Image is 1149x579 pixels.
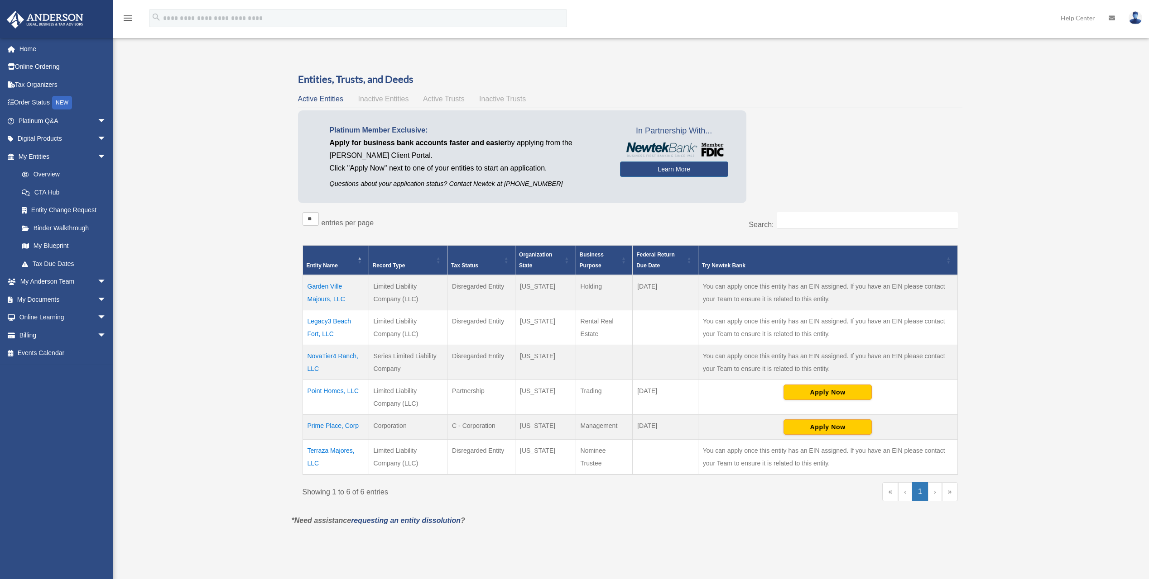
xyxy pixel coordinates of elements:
[447,345,515,380] td: Disregarded Entity
[97,147,115,166] span: arrow_drop_down
[423,95,465,103] span: Active Trusts
[576,246,633,275] th: Business Purpose: Activate to sort
[369,415,447,440] td: Corporation
[447,310,515,345] td: Disregarded Entity
[698,345,957,380] td: You can apply once this entity has an EIN assigned. If you have an EIN please contact your Team t...
[515,246,576,275] th: Organization State: Activate to sort
[97,112,115,130] span: arrow_drop_down
[515,415,576,440] td: [US_STATE]
[515,345,576,380] td: [US_STATE]
[620,161,728,177] a: Learn More
[576,310,633,345] td: Rental Real Estate
[633,415,698,440] td: [DATE]
[303,246,369,275] th: Entity Name: Activate to invert sorting
[122,13,133,24] i: menu
[576,275,633,310] td: Holding
[13,166,111,184] a: Overview
[369,380,447,415] td: Limited Liability Company (LLC)
[6,58,120,76] a: Online Ordering
[303,482,624,498] div: Showing 1 to 6 of 6 entries
[447,275,515,310] td: Disregarded Entity
[633,380,698,415] td: [DATE]
[928,482,942,501] a: Next
[369,345,447,380] td: Series Limited Liability Company
[479,95,526,103] span: Inactive Trusts
[698,440,957,475] td: You can apply once this entity has an EIN assigned. If you have an EIN please contact your Team t...
[6,112,120,130] a: Platinum Q&Aarrow_drop_down
[122,16,133,24] a: menu
[447,246,515,275] th: Tax Status: Activate to sort
[1129,11,1142,24] img: User Pic
[303,310,369,345] td: Legacy3 Beach Fort, LLC
[576,440,633,475] td: Nominee Trustee
[784,384,872,400] button: Apply Now
[298,72,962,86] h3: Entities, Trusts, and Deeds
[912,482,928,501] a: 1
[882,482,898,501] a: First
[636,252,675,269] span: Federal Return Due Date
[13,201,115,219] a: Entity Change Request
[97,290,115,309] span: arrow_drop_down
[369,310,447,345] td: Limited Liability Company (LLC)
[351,517,461,524] a: requesting an entity dissolution
[292,517,465,524] em: *Need assistance ?
[369,246,447,275] th: Record Type: Activate to sort
[633,246,698,275] th: Federal Return Due Date: Activate to sort
[373,262,405,269] span: Record Type
[515,380,576,415] td: [US_STATE]
[303,275,369,310] td: Garden Ville Majours, LLC
[358,95,409,103] span: Inactive Entities
[698,246,957,275] th: Try Newtek Bank : Activate to sort
[625,142,724,157] img: NewtekBankLogoSM.png
[749,221,774,228] label: Search:
[6,273,120,291] a: My Anderson Teamarrow_drop_down
[369,275,447,310] td: Limited Liability Company (LLC)
[620,124,728,138] span: In Partnership With...
[369,440,447,475] td: Limited Liability Company (LLC)
[322,219,374,227] label: entries per page
[13,237,115,255] a: My Blueprint
[447,440,515,475] td: Disregarded Entity
[6,308,120,327] a: Online Learningarrow_drop_down
[942,482,958,501] a: Last
[151,12,161,22] i: search
[13,255,115,273] a: Tax Due Dates
[13,219,115,237] a: Binder Walkthrough
[6,326,120,344] a: Billingarrow_drop_down
[6,94,120,112] a: Order StatusNEW
[515,275,576,310] td: [US_STATE]
[52,96,72,109] div: NEW
[784,419,872,435] button: Apply Now
[303,440,369,475] td: Terraza Majores, LLC
[303,380,369,415] td: Point Homes, LLC
[6,344,120,362] a: Events Calendar
[97,273,115,291] span: arrow_drop_down
[303,345,369,380] td: NovaTier4 Ranch, LLC
[576,415,633,440] td: Management
[330,137,606,162] p: by applying from the [PERSON_NAME] Client Portal.
[515,440,576,475] td: [US_STATE]
[97,326,115,345] span: arrow_drop_down
[303,415,369,440] td: Prime Place, Corp
[298,95,343,103] span: Active Entities
[519,252,552,269] span: Organization State
[330,178,606,190] p: Questions about your application status? Contact Newtek at [PHONE_NUMBER]
[6,147,115,166] a: My Entitiesarrow_drop_down
[898,482,912,501] a: Previous
[4,11,86,28] img: Anderson Advisors Platinum Portal
[698,310,957,345] td: You can apply once this entity has an EIN assigned. If you have an EIN please contact your Team t...
[307,262,338,269] span: Entity Name
[330,162,606,175] p: Click "Apply Now" next to one of your entities to start an application.
[97,130,115,148] span: arrow_drop_down
[580,252,604,269] span: Business Purpose
[6,130,120,148] a: Digital Productsarrow_drop_down
[702,260,944,271] div: Try Newtek Bank
[13,183,115,201] a: CTA Hub
[330,139,507,147] span: Apply for business bank accounts faster and easier
[698,275,957,310] td: You can apply once this entity has an EIN assigned. If you have an EIN please contact your Team t...
[6,76,120,94] a: Tax Organizers
[451,262,478,269] span: Tax Status
[6,40,120,58] a: Home
[330,124,606,137] p: Platinum Member Exclusive:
